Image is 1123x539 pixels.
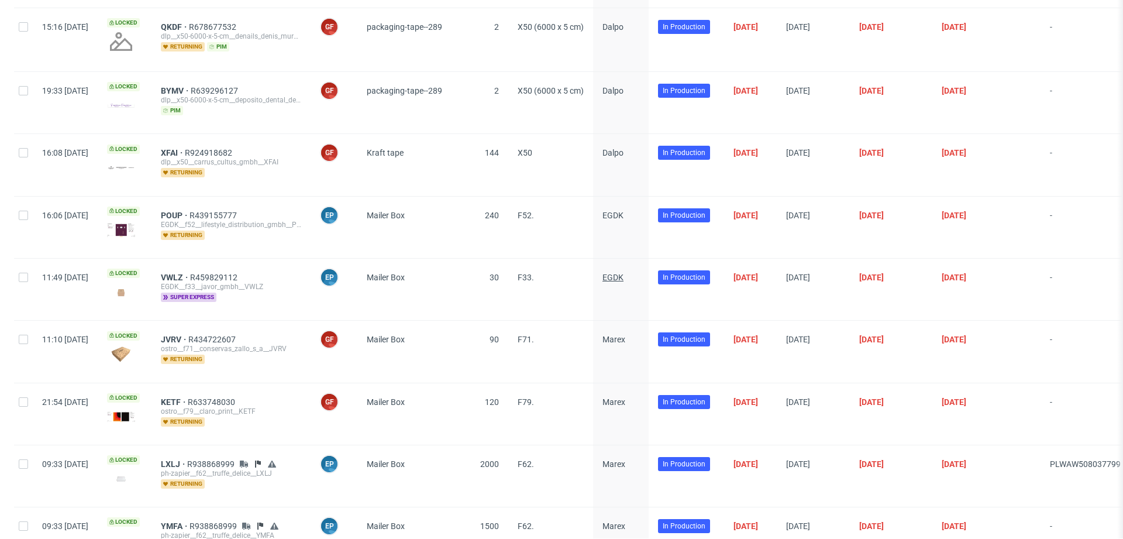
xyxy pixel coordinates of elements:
[188,335,238,344] span: R434722607
[602,211,623,220] span: EGDK
[490,335,499,344] span: 90
[859,273,884,282] span: [DATE]
[185,148,235,157] a: R924918682
[191,86,240,95] span: R639296127
[602,273,623,282] span: EGDK
[733,397,758,407] span: [DATE]
[490,273,499,282] span: 30
[187,459,237,469] a: R938868999
[485,397,499,407] span: 120
[161,148,185,157] span: XFAI
[321,269,337,286] figcaption: EP
[161,95,301,105] div: dlp__x50-6000-x-5-cm__deposito_dental_dentpro_s_l__BYMV
[859,397,884,407] span: [DATE]
[942,521,966,531] span: [DATE]
[321,518,337,534] figcaption: EP
[161,521,190,531] a: YMFA
[161,293,216,302] span: super express
[1050,148,1121,181] span: -
[786,335,810,344] span: [DATE]
[161,157,301,167] div: dlp__x50__carrus_cultus_gmbh__XFAI
[42,335,88,344] span: 11:10 [DATE]
[161,32,301,41] div: dlp__x50-6000-x-5-cm__denails_denis_muratow__QKDF
[161,479,205,489] span: returning
[161,407,301,416] div: ostro__f79__claro_print__KETF
[367,273,405,282] span: Mailer Box
[494,22,499,32] span: 2
[518,86,584,95] span: X50 (6000 x 5 cm)
[189,22,239,32] a: R678677532
[786,459,810,469] span: [DATE]
[161,231,205,240] span: returning
[190,273,240,282] span: R459829112
[859,148,884,157] span: [DATE]
[786,397,810,407] span: [DATE]
[367,459,405,469] span: Mailer Box
[107,28,135,56] img: no_design.png
[518,459,534,469] span: F62.
[42,211,88,220] span: 16:06 [DATE]
[480,459,499,469] span: 2000
[42,86,88,95] span: 19:33 [DATE]
[321,394,337,410] figcaption: GF
[42,397,88,407] span: 21:54 [DATE]
[859,521,884,531] span: [DATE]
[733,335,758,344] span: [DATE]
[733,86,758,95] span: [DATE]
[161,273,190,282] span: VWLZ
[602,22,623,32] span: Dalpo
[321,331,337,348] figcaption: GF
[161,335,188,344] a: JVRV
[663,210,705,221] span: In Production
[107,411,135,421] img: version_two_editor_design.png
[786,211,810,220] span: [DATE]
[518,521,534,531] span: F62.
[1050,397,1121,431] span: -
[161,417,205,427] span: returning
[321,19,337,35] figcaption: GF
[107,284,135,300] img: version_two_editor_design
[161,220,301,229] div: EGDK__f52__lifestyle_distribution_gmbh__POUP
[367,22,442,32] span: packaging-tape--289
[367,521,405,531] span: Mailer Box
[161,168,205,177] span: returning
[942,273,966,282] span: [DATE]
[786,86,810,95] span: [DATE]
[42,273,88,282] span: 11:49 [DATE]
[733,273,758,282] span: [DATE]
[207,42,229,52] span: pim
[367,211,405,220] span: Mailer Box
[663,85,705,96] span: In Production
[733,22,758,32] span: [DATE]
[188,397,237,407] a: R633748030
[942,86,966,95] span: [DATE]
[107,104,135,108] img: version_two_editor_design
[107,346,135,362] img: version_two_editor_design
[42,148,88,157] span: 16:08 [DATE]
[518,273,534,282] span: F33.
[602,86,623,95] span: Dalpo
[485,148,499,157] span: 144
[367,148,404,157] span: Kraft tape
[107,471,135,487] img: version_two_editor_design
[518,335,534,344] span: F71.
[859,86,884,95] span: [DATE]
[859,335,884,344] span: [DATE]
[602,521,625,531] span: Marex
[107,517,140,527] span: Locked
[1050,86,1121,119] span: -
[161,86,191,95] a: BYMV
[518,211,534,220] span: F52.
[107,223,135,238] img: version_two_editor_design.png
[161,106,183,115] span: pim
[190,521,239,531] a: R938868999
[786,273,810,282] span: [DATE]
[1050,211,1121,244] span: -
[367,86,442,95] span: packaging-tape--289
